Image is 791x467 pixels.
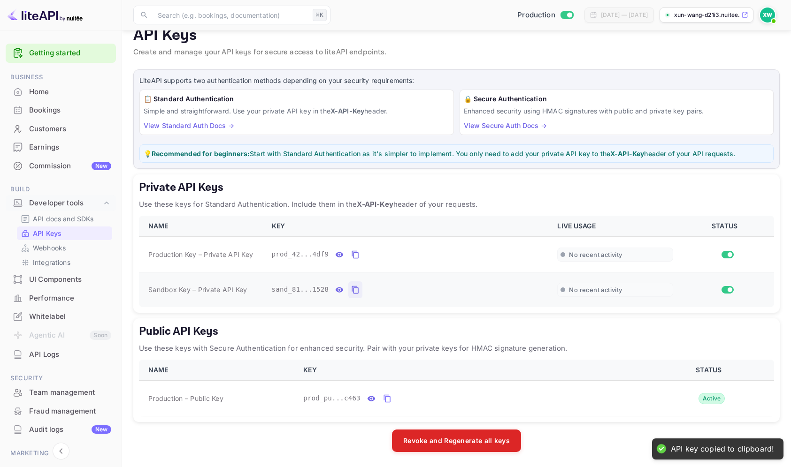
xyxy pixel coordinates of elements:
div: API Logs [29,349,111,360]
th: STATUS [679,216,774,237]
span: Build [6,184,116,195]
a: View Standard Auth Docs → [144,121,234,129]
p: Simple and straightforward. Use your private API key in the header. [144,106,450,116]
th: KEY [298,360,647,381]
div: Developer tools [6,195,116,211]
div: New [92,162,111,170]
div: Team management [6,384,116,402]
p: LiteAPI supports two authentication methods depending on your security requirements: [139,75,774,86]
span: Production – Public Key [148,393,223,403]
div: Team management [29,387,111,398]
div: Customers [29,124,111,135]
div: Switch to Sandbox mode [514,10,577,21]
a: Integrations [21,257,108,267]
div: Earnings [6,138,116,157]
p: 💡 Start with Standard Authentication as it's simpler to implement. You only need to add your priv... [144,149,769,158]
table: private api keys table [139,216,774,307]
span: Security [6,373,116,384]
div: CommissionNew [6,157,116,175]
a: Fraud management [6,402,116,420]
span: Production [517,10,555,21]
a: Earnings [6,138,116,156]
a: Team management [6,384,116,401]
div: Integrations [17,256,112,269]
strong: X-API-Key [610,150,644,158]
span: Marketing [6,448,116,459]
p: Enhanced security using HMAC signatures with public and private key pairs. [464,106,770,116]
div: Bookings [6,101,116,120]
a: UI Components [6,271,116,288]
p: Webhooks [33,243,66,253]
span: prod_42...4df9 [272,249,329,259]
span: No recent activity [569,286,622,294]
p: Create and manage your API keys for secure access to liteAPI endpoints. [133,47,780,58]
th: STATUS [647,360,774,381]
strong: Recommended for beginners: [152,150,250,158]
button: Revoke and Regenerate all keys [392,429,521,452]
a: CommissionNew [6,157,116,174]
div: Active [699,393,725,404]
a: API docs and SDKs [21,214,108,224]
div: Commission [29,161,111,172]
div: UI Components [29,274,111,285]
div: Performance [6,289,116,308]
p: API Keys [133,26,780,45]
a: API Logs [6,346,116,363]
span: Sandbox Key – Private API Key [148,285,247,294]
a: View Secure Auth Docs → [464,121,547,129]
div: Performance [29,293,111,304]
div: Fraud management [6,402,116,421]
th: NAME [139,216,266,237]
div: Home [6,83,116,101]
div: Whitelabel [29,311,111,322]
img: LiteAPI logo [8,8,83,23]
a: Getting started [29,48,111,59]
div: API Logs [6,346,116,364]
table: public api keys table [139,360,774,416]
span: prod_pu...c463 [303,393,361,403]
h6: 📋 Standard Authentication [144,94,450,104]
a: Audit logsNew [6,421,116,438]
span: Business [6,72,116,83]
a: Customers [6,120,116,137]
button: Collapse navigation [53,443,69,459]
th: LIVE USAGE [552,216,679,237]
div: Audit logsNew [6,421,116,439]
h6: 🔒 Secure Authentication [464,94,770,104]
div: Developer tools [29,198,102,209]
div: API key copied to clipboard! [671,444,774,454]
div: [DATE] — [DATE] [601,11,648,19]
div: ⌘K [313,9,327,21]
p: Use these keys with Secure Authentication for enhanced security. Pair with your private keys for ... [139,343,774,354]
h5: Private API Keys [139,180,774,195]
div: Bookings [29,105,111,116]
p: Integrations [33,257,70,267]
span: Production Key – Private API Key [148,249,253,259]
div: API docs and SDKs [17,212,112,226]
a: Webhooks [21,243,108,253]
a: Home [6,83,116,100]
p: Use these keys for Standard Authentication. Include them in the header of your requests. [139,199,774,210]
input: Search (e.g. bookings, documentation) [152,6,309,24]
div: Getting started [6,44,116,63]
p: API docs and SDKs [33,214,94,224]
div: Fraud management [29,406,111,417]
p: xun-wang-d21i3.nuitee.... [674,11,739,19]
strong: X-API-Key [330,107,364,115]
th: KEY [266,216,552,237]
img: Xun Wang [760,8,775,23]
a: Bookings [6,101,116,119]
a: Whitelabel [6,308,116,325]
strong: X-API-Key [357,200,393,209]
th: NAME [139,360,298,381]
a: API Keys [21,228,108,238]
div: New [92,425,111,434]
div: API Keys [17,226,112,240]
span: No recent activity [569,251,622,259]
div: Home [29,87,111,98]
span: sand_81...1528 [272,285,329,294]
div: Whitelabel [6,308,116,326]
div: Audit logs [29,424,111,435]
div: UI Components [6,271,116,289]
